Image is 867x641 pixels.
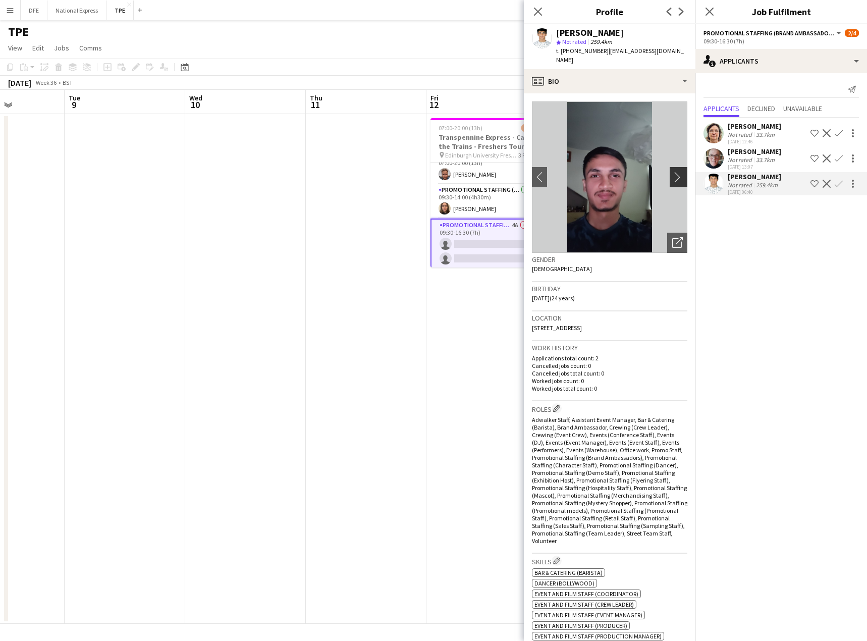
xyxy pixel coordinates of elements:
span: Applicants [703,105,739,112]
div: 33.7km [754,131,777,138]
span: Edit [32,43,44,52]
span: 259.4km [588,38,614,45]
app-job-card: 07:00-20:00 (13h)2/4Transpennine Express - Catch the Trains - Freshers Tour Edinburgh University ... [430,118,544,268]
p: Worked jobs total count: 0 [532,385,687,392]
h3: Job Fulfilment [695,5,867,18]
span: Edinburgh University Freshers Fair [445,151,518,159]
img: Crew avatar or photo [532,101,687,253]
div: [PERSON_NAME] [556,28,624,37]
div: Applicants [695,49,867,73]
span: [STREET_ADDRESS] [532,324,582,332]
span: View [8,43,22,52]
h3: Gender [532,255,687,264]
span: Event and Film Staff (Coordinator) [534,590,638,598]
div: 09:30-16:30 (7h) [703,37,859,45]
a: Edit [28,41,48,55]
div: [PERSON_NAME] [728,147,781,156]
span: Event and Film Staff (Event Manager) [534,611,642,619]
span: Wed [189,93,202,102]
span: 10 [188,99,202,111]
div: Not rated [728,156,754,164]
span: Bar & Catering (Barista) [534,569,603,576]
div: [PERSON_NAME] [728,122,781,131]
div: Open photos pop-in [667,233,687,253]
a: Comms [75,41,106,55]
h3: Transpennine Express - Catch the Trains - Freshers Tour [430,133,544,151]
a: View [4,41,26,55]
h1: TPE [8,24,29,39]
span: Adwalker Staff, Assistant Event Manager, Bar & Catering (Barista), Brand Ambassador, Crewing (Cre... [532,416,687,545]
h3: Location [532,313,687,323]
span: Promotional Staffing (Brand Ambassadors) [703,29,835,37]
span: 07:00-20:00 (13h) [439,124,482,132]
p: Applications total count: 2 [532,354,687,362]
button: Promotional Staffing (Brand Ambassadors) [703,29,843,37]
span: 2/4 [845,29,859,37]
h3: Profile [524,5,695,18]
span: Event and Film Staff (Producer) [534,622,627,629]
span: Not rated [562,38,586,45]
p: Worked jobs count: 0 [532,377,687,385]
span: | [EMAIL_ADDRESS][DOMAIN_NAME] [556,47,684,64]
span: Fri [430,93,439,102]
h3: Birthday [532,284,687,293]
h3: Work history [532,343,687,352]
div: BST [63,79,73,86]
span: Jobs [54,43,69,52]
span: 12 [429,99,439,111]
p: Cancelled jobs count: 0 [532,362,687,369]
span: [DATE] (24 years) [532,294,575,302]
button: National Express [47,1,106,20]
span: Week 36 [33,79,59,86]
a: Jobs [50,41,73,55]
span: [DEMOGRAPHIC_DATA] [532,265,592,273]
div: 259.4km [754,181,780,189]
div: Not rated [728,181,754,189]
div: 33.7km [754,156,777,164]
button: DFE [21,1,47,20]
div: [DATE] [8,78,31,88]
span: Event and Film Staff (Production Manager) [534,632,662,640]
app-card-role: Promotional Staffing (Brand Ambassadors)4A0/209:30-16:30 (7h) [430,219,544,270]
div: [DATE] 13:07 [728,164,781,170]
span: Dancer (Bollywood) [534,579,594,587]
span: Unavailable [783,105,822,112]
span: Event and Film Staff (Crew Leader) [534,601,634,608]
span: Tue [69,93,80,102]
div: Not rated [728,131,754,138]
span: 11 [308,99,322,111]
div: Bio [524,69,695,93]
span: Thu [310,93,322,102]
app-card-role: Events (Event Manager)1/107:00-20:00 (13h)[PERSON_NAME] [430,150,544,184]
span: 3 Roles [518,151,535,159]
div: [PERSON_NAME] [728,172,781,181]
h3: Skills [532,556,687,566]
span: t. [PHONE_NUMBER] [556,47,609,55]
span: 9 [67,99,80,111]
span: Declined [747,105,775,112]
app-card-role: Promotional Staffing (Brand Ambassadors)1/109:30-14:00 (4h30m)[PERSON_NAME] [430,184,544,219]
div: [DATE] 06:40 [728,189,781,195]
p: Cancelled jobs total count: 0 [532,369,687,377]
button: TPE [106,1,134,20]
span: 2/4 [521,124,535,132]
span: Comms [79,43,102,52]
h3: Roles [532,403,687,414]
div: [DATE] 12:46 [728,138,781,145]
